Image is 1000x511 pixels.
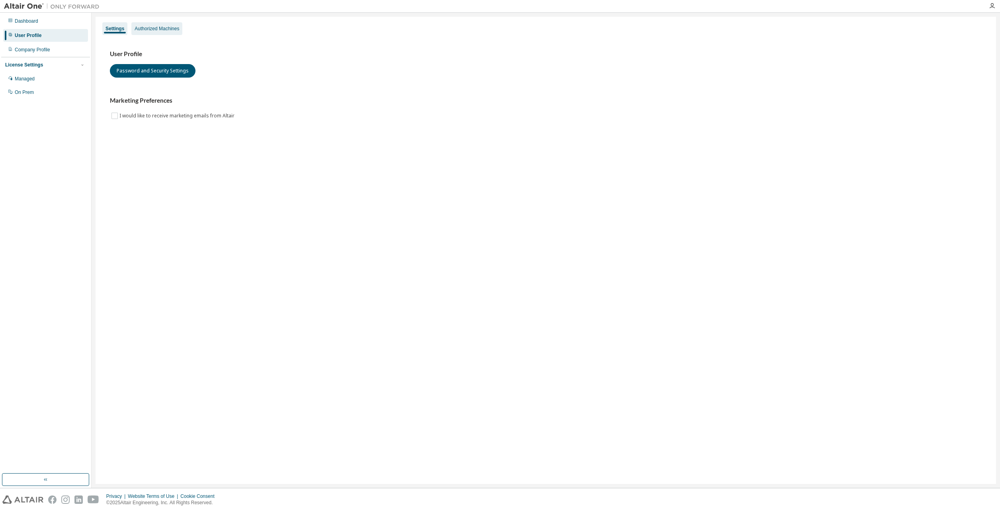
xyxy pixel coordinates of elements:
div: Website Terms of Use [128,493,180,499]
div: Dashboard [15,18,38,24]
label: I would like to receive marketing emails from Altair [119,111,236,121]
div: Cookie Consent [180,493,219,499]
img: Altair One [4,2,104,10]
img: instagram.svg [61,495,70,504]
p: © 2025 Altair Engineering, Inc. All Rights Reserved. [106,499,219,506]
img: altair_logo.svg [2,495,43,504]
div: User Profile [15,32,41,39]
div: Authorized Machines [135,25,179,32]
div: Settings [105,25,124,32]
div: Company Profile [15,47,50,53]
div: License Settings [5,62,43,68]
img: facebook.svg [48,495,57,504]
h3: Marketing Preferences [110,97,982,105]
img: linkedin.svg [74,495,83,504]
div: Privacy [106,493,128,499]
div: Managed [15,76,35,82]
button: Password and Security Settings [110,64,195,78]
img: youtube.svg [88,495,99,504]
h3: User Profile [110,50,982,58]
div: On Prem [15,89,34,96]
